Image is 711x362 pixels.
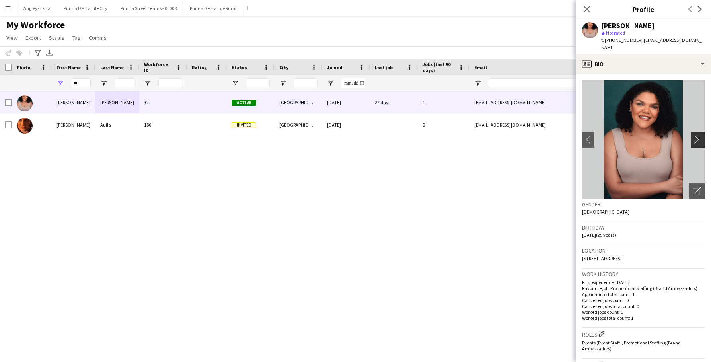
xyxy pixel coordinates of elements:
[582,247,705,254] h3: Location
[33,48,43,58] app-action-btn: Advanced filters
[582,279,705,285] p: First experience: [DATE]
[418,91,469,113] div: 1
[232,122,256,128] span: Invited
[489,78,624,88] input: Email Filter Input
[582,315,705,321] p: Worked jobs total count: 1
[469,114,629,136] div: [EMAIL_ADDRESS][DOMAIN_NAME]
[322,91,370,113] div: [DATE]
[606,30,625,36] span: Not rated
[279,80,286,87] button: Open Filter Menu
[246,78,270,88] input: Status Filter Input
[275,91,322,113] div: [GEOGRAPHIC_DATA]
[69,33,84,43] a: Tag
[294,78,318,88] input: City Filter Input
[46,33,68,43] a: Status
[6,19,65,31] span: My Workforce
[582,232,616,238] span: [DATE] (29 years)
[86,33,110,43] a: Comms
[16,0,57,16] button: Wrigleys Extra
[56,80,64,87] button: Open Filter Menu
[52,91,95,113] div: [PERSON_NAME]
[582,224,705,231] h3: Birthday
[49,34,64,41] span: Status
[582,291,705,297] p: Applications total count: 1
[279,64,288,70] span: City
[275,114,322,136] div: [GEOGRAPHIC_DATA]
[17,64,30,70] span: Photo
[6,34,18,41] span: View
[115,78,134,88] input: Last Name Filter Input
[139,91,187,113] div: 32
[601,37,702,50] span: | [EMAIL_ADDRESS][DOMAIN_NAME]
[322,114,370,136] div: [DATE]
[582,80,705,199] img: Crew avatar or photo
[25,34,41,41] span: Export
[327,80,334,87] button: Open Filter Menu
[139,114,187,136] div: 150
[17,95,33,111] img: Ayesha Maynard
[144,80,151,87] button: Open Filter Menu
[45,48,54,58] app-action-btn: Export XLSX
[158,78,182,88] input: Workforce ID Filter Input
[582,309,705,315] p: Worked jobs count: 1
[582,209,629,215] span: [DEMOGRAPHIC_DATA]
[375,64,393,70] span: Last job
[418,114,469,136] div: 0
[100,80,107,87] button: Open Filter Menu
[582,297,705,303] p: Cancelled jobs count: 0
[232,64,247,70] span: Status
[689,183,705,199] div: Open photos pop-in
[3,33,21,43] a: View
[72,34,81,41] span: Tag
[56,64,81,70] span: First Name
[71,78,91,88] input: First Name Filter Input
[576,54,711,74] div: Bio
[95,114,139,136] div: Aujla
[601,22,655,29] div: [PERSON_NAME]
[192,64,207,70] span: Rating
[57,0,114,16] button: Purina Denta Life City
[17,118,33,134] img: Kay Aujla
[582,201,705,208] h3: Gender
[89,34,107,41] span: Comms
[370,91,418,113] div: 22 days
[582,340,681,352] span: Events (Event Staff), Promotional Staffing (Brand Ambassadors)
[183,0,243,16] button: Purina Denta Life Rural
[22,33,44,43] a: Export
[601,37,643,43] span: t. [PHONE_NUMBER]
[144,61,173,73] span: Workforce ID
[327,64,343,70] span: Joined
[582,330,705,338] h3: Roles
[576,4,711,14] h3: Profile
[469,91,629,113] div: [EMAIL_ADDRESS][DOMAIN_NAME]
[341,78,365,88] input: Joined Filter Input
[582,303,705,309] p: Cancelled jobs total count: 0
[582,271,705,278] h3: Work history
[95,91,139,113] div: [PERSON_NAME]
[474,64,487,70] span: Email
[100,64,124,70] span: Last Name
[52,114,95,136] div: [PERSON_NAME]
[232,100,256,106] span: Active
[474,80,481,87] button: Open Filter Menu
[582,285,705,291] p: Favourite job: Promotional Staffing (Brand Ambassadors)
[232,80,239,87] button: Open Filter Menu
[423,61,455,73] span: Jobs (last 90 days)
[582,255,621,261] span: [STREET_ADDRESS]
[114,0,183,16] button: Purina Street Teams - 00008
